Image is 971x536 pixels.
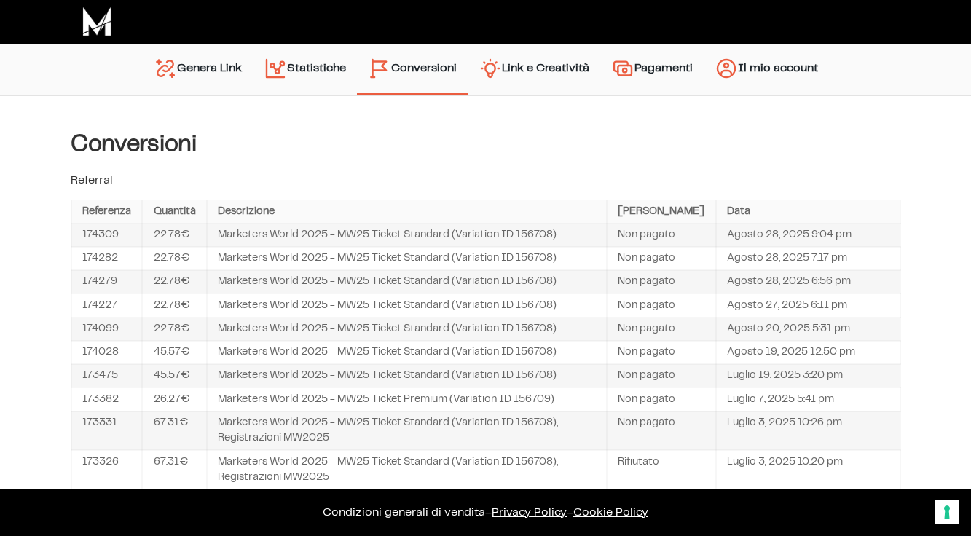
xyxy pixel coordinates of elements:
a: Genera Link [143,51,253,88]
a: Condizioni generali di vendita [323,507,485,518]
td: Non pagato [607,411,716,451]
td: 174227 [71,293,143,317]
h4: Conversioni [71,131,901,157]
td: 174099 [71,318,143,341]
td: Marketers World 2025 - MW25 Ticket Standard (Variation ID 156708), Registrazioni MW2025 [207,411,607,451]
td: 173331 [71,411,143,451]
td: Luglio 3, 2025 10:26 pm [716,411,900,451]
td: 22.78€ [142,247,207,270]
th: Referenza [71,200,143,224]
td: Non pagato [607,270,716,293]
td: 22.78€ [142,318,207,341]
iframe: Customerly Messenger Launcher [12,479,55,523]
p: Referral [71,172,901,189]
td: Marketers World 2025 - MW25 Ticket Standard (Variation ID 156708), Registrazioni MW2025 [207,450,607,489]
td: Agosto 19, 2025 12:50 pm [716,341,900,364]
td: 67.31€ [142,411,207,451]
td: Non pagato [607,293,716,317]
td: Marketers World 2025 - MW25 Ticket Standard (Variation ID 156708) [207,293,607,317]
img: stats.svg [264,57,287,80]
td: Rifiutato [607,450,716,489]
td: 22.78€ [142,293,207,317]
a: Pagamenti [600,51,704,88]
td: Luglio 7, 2025 5:41 pm [716,387,900,411]
td: 67.31€ [142,450,207,489]
a: Link e Creatività [468,51,600,88]
th: Descrizione [207,200,607,224]
nav: Menu principale [143,44,829,95]
td: Non pagato [607,318,716,341]
td: 173326 [71,450,143,489]
td: Marketers World 2025 - MW25 Ticket Standard (Variation ID 156708) [207,270,607,293]
td: 174279 [71,270,143,293]
td: 174028 [71,341,143,364]
a: Privacy Policy [492,507,567,518]
td: Marketers World 2025 - MW25 Ticket Standard (Variation ID 156708) [207,224,607,247]
a: Conversioni [357,51,468,86]
td: Agosto 27, 2025 6:11 pm [716,293,900,317]
a: Statistiche [253,51,357,88]
td: 22.78€ [142,224,207,247]
td: Luglio 19, 2025 3:20 pm [716,364,900,387]
img: generate-link.svg [154,57,177,80]
button: Le tue preferenze relative al consenso per le tecnologie di tracciamento [935,500,959,524]
td: Non pagato [607,364,716,387]
a: Il mio account [704,51,829,88]
td: 174282 [71,247,143,270]
td: Marketers World 2025 - MW25 Ticket Standard (Variation ID 156708) [207,247,607,270]
td: Marketers World 2025 - MW25 Ticket Premium (Variation ID 156709) [207,387,607,411]
td: 45.57€ [142,364,207,387]
th: Data [716,200,900,224]
img: creativity.svg [479,57,502,80]
th: [PERSON_NAME] [607,200,716,224]
td: Marketers World 2025 - MW25 Ticket Standard (Variation ID 156708) [207,341,607,364]
td: Non pagato [607,341,716,364]
td: 173475 [71,364,143,387]
p: – – [15,504,956,521]
th: Quantità [142,200,207,224]
td: Marketers World 2025 - MW25 Ticket Standard (Variation ID 156708) [207,364,607,387]
td: Agosto 28, 2025 7:17 pm [716,247,900,270]
td: Agosto 28, 2025 9:04 pm [716,224,900,247]
td: 26.27€ [142,387,207,411]
img: account.svg [715,57,738,80]
td: 45.57€ [142,341,207,364]
td: Non pagato [607,224,716,247]
td: 174309 [71,224,143,247]
td: Agosto 28, 2025 6:56 pm [716,270,900,293]
td: Agosto 20, 2025 5:31 pm [716,318,900,341]
img: payments.svg [611,57,634,80]
td: Non pagato [607,247,716,270]
span: Cookie Policy [573,507,648,518]
img: conversion-2.svg [368,57,391,80]
td: 173382 [71,387,143,411]
td: 22.78€ [142,270,207,293]
td: Luglio 3, 2025 10:20 pm [716,450,900,489]
td: Marketers World 2025 - MW25 Ticket Standard (Variation ID 156708) [207,318,607,341]
td: Non pagato [607,387,716,411]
